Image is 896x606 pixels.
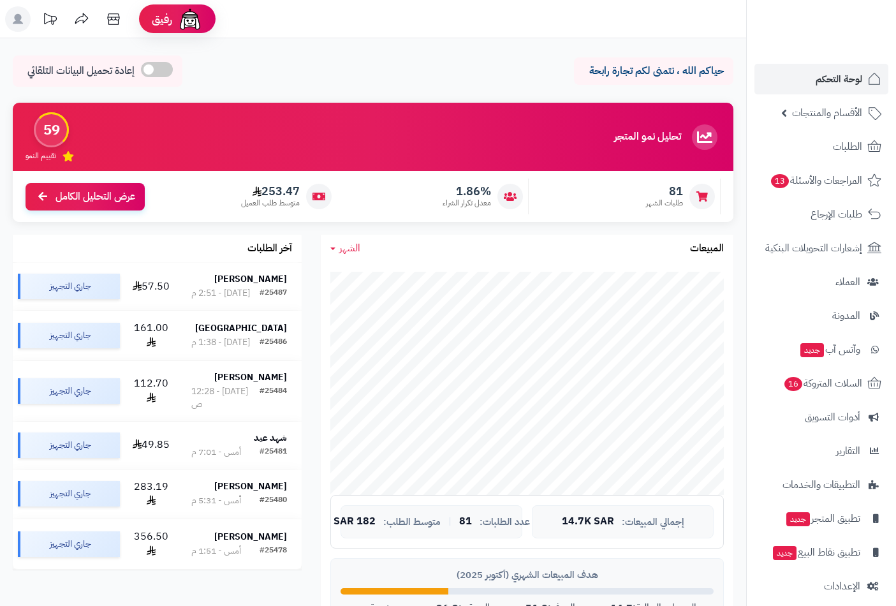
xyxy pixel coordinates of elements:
span: جديد [800,343,824,357]
div: #25487 [260,287,287,300]
p: حياكم الله ، نتمنى لكم تجارة رابحة [584,64,724,78]
a: تحديثات المنصة [34,6,66,35]
div: جاري التجهيز [18,274,120,299]
span: إجمالي المبيعات: [622,517,684,528]
strong: [GEOGRAPHIC_DATA] [195,321,287,335]
td: 161.00 [125,311,177,360]
span: تطبيق المتجر [785,510,860,528]
span: العملاء [835,273,860,291]
a: المراجعات والأسئلة13 [754,165,888,196]
div: هدف المبيعات الشهري (أكتوبر 2025) [341,568,714,582]
a: التقارير [754,436,888,466]
strong: [PERSON_NAME] [214,371,287,384]
strong: [PERSON_NAME] [214,530,287,543]
span: متوسط الطلب: [383,517,441,528]
div: أمس - 1:51 م [191,545,241,558]
strong: شهد عيد [254,431,287,445]
strong: [PERSON_NAME] [214,272,287,286]
td: 283.19 [125,469,177,519]
span: إشعارات التحويلات البنكية [765,239,862,257]
div: جاري التجهيز [18,378,120,404]
div: [DATE] - 12:28 ص [191,385,260,411]
div: #25478 [260,545,287,558]
span: الإعدادات [824,577,860,595]
div: أمس - 7:01 م [191,446,241,459]
a: أدوات التسويق [754,402,888,432]
a: الطلبات [754,131,888,162]
h3: آخر الطلبات [247,243,292,255]
span: 1.86% [443,184,491,198]
span: تطبيق نقاط البيع [772,543,860,561]
span: وآتس آب [799,341,860,358]
a: لوحة التحكم [754,64,888,94]
span: 182 SAR [334,516,376,528]
span: معدل تكرار الشراء [443,198,491,209]
span: | [448,517,452,526]
span: المراجعات والأسئلة [770,172,862,189]
span: عدد الطلبات: [480,517,530,528]
span: جديد [773,546,797,560]
img: logo-2.png [809,29,884,56]
a: إشعارات التحويلات البنكية [754,233,888,263]
div: #25484 [260,385,287,411]
span: 253.47 [241,184,300,198]
span: السلات المتروكة [783,374,862,392]
span: لوحة التحكم [816,70,862,88]
span: أدوات التسويق [805,408,860,426]
h3: المبيعات [690,243,724,255]
span: 14.7K SAR [562,516,614,528]
span: رفيق [152,11,172,27]
h3: تحليل نمو المتجر [614,131,681,143]
span: الطلبات [833,138,862,156]
div: جاري التجهيز [18,323,120,348]
div: جاري التجهيز [18,531,120,557]
span: 81 [459,516,472,528]
a: السلات المتروكة16 [754,368,888,399]
div: #25480 [260,494,287,507]
a: العملاء [754,267,888,297]
div: جاري التجهيز [18,432,120,458]
span: التطبيقات والخدمات [782,476,860,494]
span: التقارير [836,442,860,460]
a: تطبيق المتجرجديد [754,503,888,534]
a: طلبات الإرجاع [754,199,888,230]
span: إعادة تحميل البيانات التلقائي [27,64,135,78]
span: طلبات الإرجاع [811,205,862,223]
a: وآتس آبجديد [754,334,888,365]
span: 16 [784,377,803,392]
td: 57.50 [125,263,177,310]
span: عرض التحليل الكامل [55,189,135,204]
td: 356.50 [125,519,177,569]
a: الإعدادات [754,571,888,602]
div: #25486 [260,336,287,349]
span: الشهر [339,240,360,256]
div: جاري التجهيز [18,481,120,506]
a: تطبيق نقاط البيعجديد [754,537,888,568]
span: الأقسام والمنتجات [792,104,862,122]
a: عرض التحليل الكامل [26,183,145,211]
td: 49.85 [125,422,177,469]
a: المدونة [754,300,888,331]
span: تقييم النمو [26,151,56,161]
a: التطبيقات والخدمات [754,469,888,500]
span: جديد [786,512,810,526]
div: #25481 [260,446,287,459]
img: ai-face.png [177,6,203,32]
strong: [PERSON_NAME] [214,480,287,493]
span: 13 [771,174,790,189]
a: الشهر [330,241,360,256]
span: المدونة [832,307,860,325]
span: متوسط طلب العميل [241,198,300,209]
span: طلبات الشهر [646,198,683,209]
div: [DATE] - 1:38 م [191,336,250,349]
div: [DATE] - 2:51 م [191,287,250,300]
td: 112.70 [125,361,177,421]
span: 81 [646,184,683,198]
div: أمس - 5:31 م [191,494,241,507]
